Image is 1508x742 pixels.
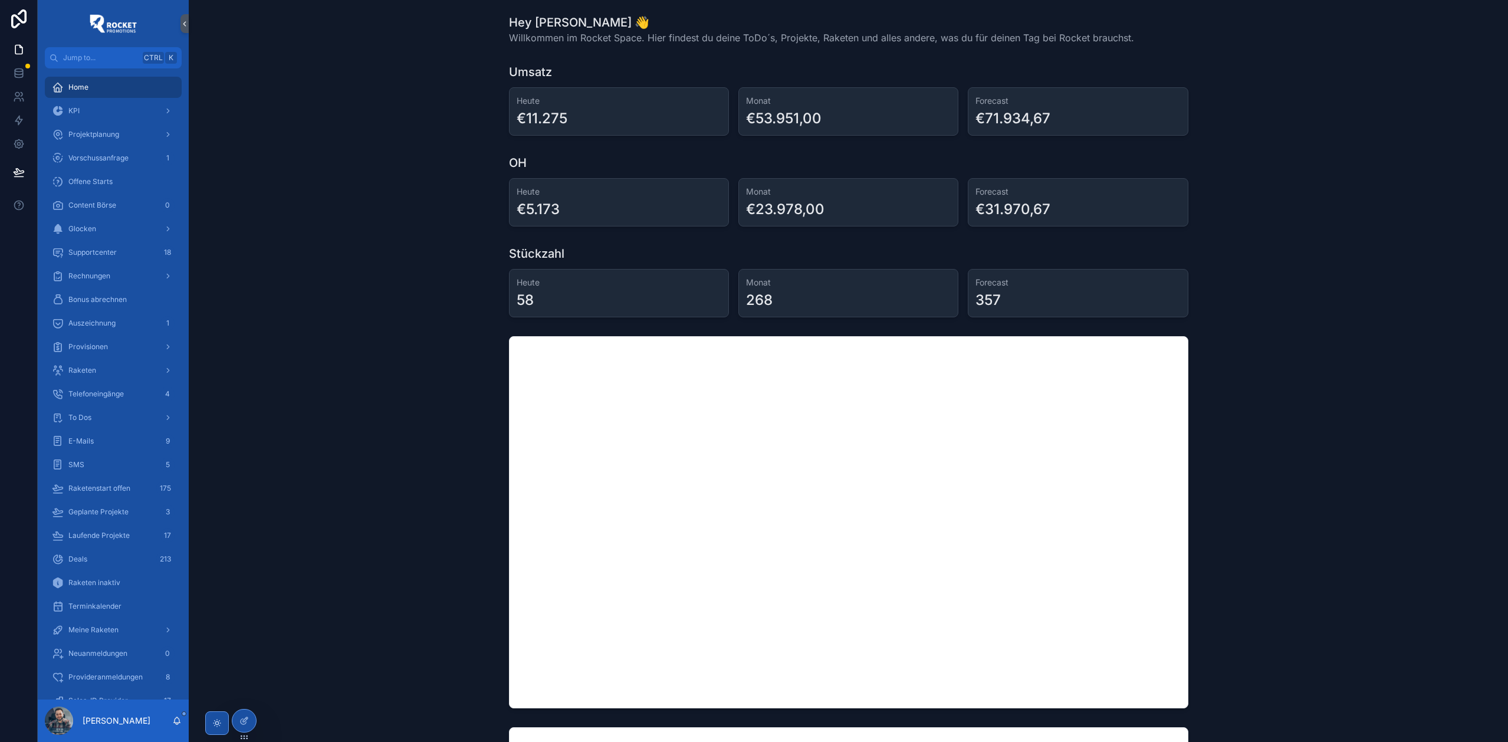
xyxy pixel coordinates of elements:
[975,200,1050,219] div: €31.970,67
[160,198,175,212] div: 0
[975,109,1050,128] div: €71.934,67
[975,277,1180,288] h3: Forecast
[68,436,94,446] span: E-Mails
[160,434,175,448] div: 9
[160,505,175,519] div: 3
[45,501,182,523] a: Geplante Projekte3
[68,672,143,682] span: Provideranmeldungen
[45,289,182,310] a: Bonus abrechnen
[746,95,951,107] h3: Monat
[68,625,119,635] span: Meine Raketen
[45,643,182,664] a: Neuanmeldungen0
[45,242,182,263] a: Supportcenter18
[90,14,137,33] img: App logo
[45,313,182,334] a: Auszeichnung1
[156,481,175,495] div: 175
[68,389,124,399] span: Telefoneingänge
[45,77,182,98] a: Home
[45,525,182,546] a: Laufende Projekte17
[517,277,721,288] h3: Heute
[45,47,182,68] button: Jump to...CtrlK
[160,245,175,260] div: 18
[45,171,182,192] a: Offene Starts
[68,460,84,470] span: SMS
[45,195,182,216] a: Content Börse0
[68,413,91,422] span: To Dos
[68,319,116,328] span: Auszeichnung
[45,690,182,711] a: Sales-ID Provider17
[68,295,127,304] span: Bonus abrechnen
[509,31,1134,45] span: Willkommen im Rocket Space. Hier findest du deine ToDo´s, Projekte, Raketen und alles andere, was...
[63,53,138,63] span: Jump to...
[517,186,721,198] h3: Heute
[68,106,80,116] span: KPI
[68,531,130,540] span: Laufende Projekte
[160,316,175,330] div: 1
[45,619,182,641] a: Meine Raketen
[746,109,822,128] div: €53.951,00
[68,602,121,611] span: Terminkalender
[509,245,564,262] h1: Stückzahl
[68,201,116,210] span: Content Börse
[45,478,182,499] a: Raketenstart offen175
[45,218,182,239] a: Glocken
[45,100,182,122] a: KPI
[45,147,182,169] a: Vorschussanfrage1
[45,667,182,688] a: Provideranmeldungen8
[975,291,1001,310] div: 357
[509,155,527,171] h1: OH
[160,646,175,661] div: 0
[68,696,128,705] span: Sales-ID Provider
[68,507,129,517] span: Geplante Projekte
[509,14,1134,31] h1: Hey [PERSON_NAME] 👋
[68,484,130,493] span: Raketenstart offen
[68,649,127,658] span: Neuanmeldungen
[746,186,951,198] h3: Monat
[143,52,164,64] span: Ctrl
[68,554,87,564] span: Deals
[166,53,176,63] span: K
[68,271,110,281] span: Rechnungen
[45,572,182,593] a: Raketen inaktiv
[45,407,182,428] a: To Dos
[160,387,175,401] div: 4
[45,336,182,357] a: Provisionen
[68,366,96,375] span: Raketen
[38,68,189,700] div: scrollable content
[45,596,182,617] a: Terminkalender
[517,109,567,128] div: €11.275
[45,549,182,570] a: Deals213
[156,552,175,566] div: 213
[160,151,175,165] div: 1
[746,291,773,310] div: 268
[517,95,721,107] h3: Heute
[160,458,175,472] div: 5
[746,277,951,288] h3: Monat
[45,383,182,405] a: Telefoneingänge4
[517,200,560,219] div: €5.173
[746,200,824,219] div: €23.978,00
[45,454,182,475] a: SMS5
[160,694,175,708] div: 17
[975,95,1180,107] h3: Forecast
[160,670,175,684] div: 8
[45,265,182,287] a: Rechnungen
[509,64,552,80] h1: Umsatz
[160,528,175,543] div: 17
[45,124,182,145] a: Projektplanung
[68,130,119,139] span: Projektplanung
[68,153,129,163] span: Vorschussanfrage
[68,83,88,92] span: Home
[68,342,108,352] span: Provisionen
[68,578,120,587] span: Raketen inaktiv
[83,715,150,727] p: [PERSON_NAME]
[68,177,113,186] span: Offene Starts
[517,291,534,310] div: 58
[68,224,96,234] span: Glocken
[45,431,182,452] a: E-Mails9
[68,248,117,257] span: Supportcenter
[975,186,1180,198] h3: Forecast
[45,360,182,381] a: Raketen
